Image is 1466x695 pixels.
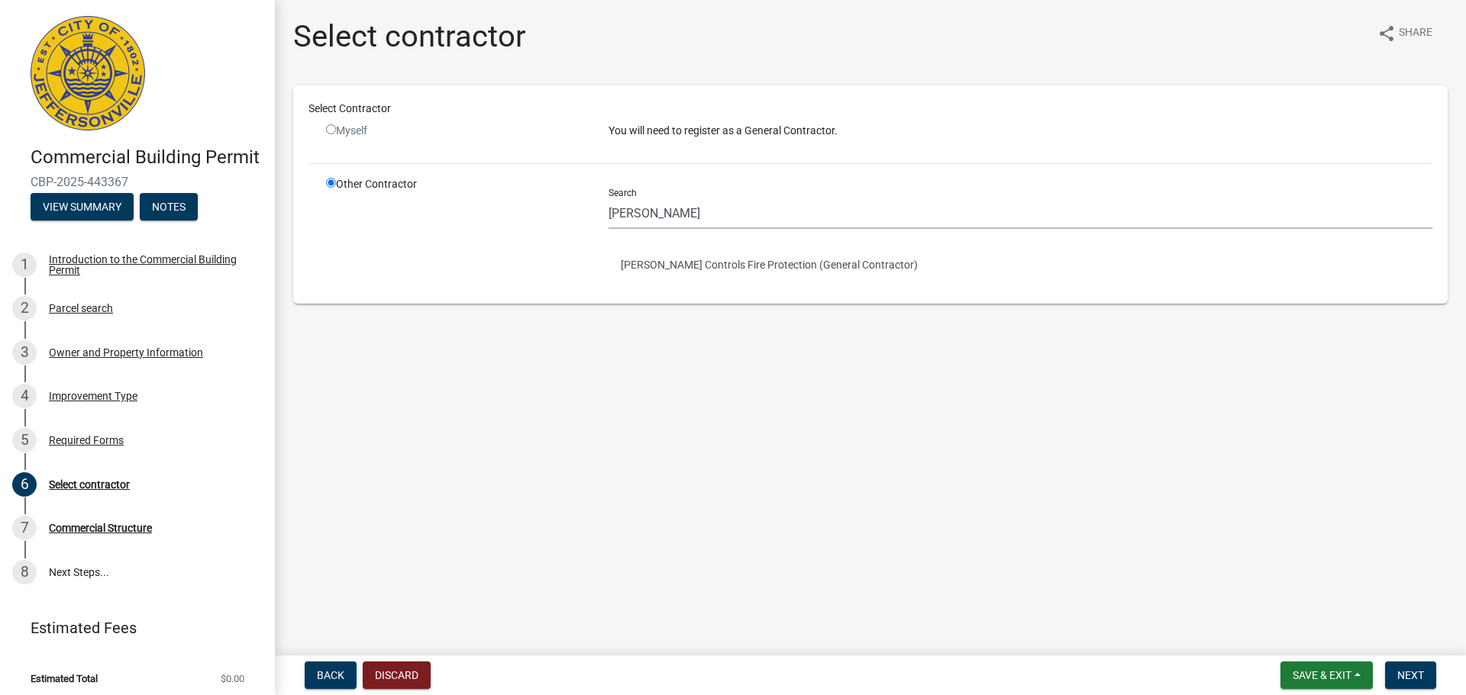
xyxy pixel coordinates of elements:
[609,198,1432,229] input: Search...
[12,428,37,452] div: 5
[49,391,137,401] div: Improvement Type
[12,384,37,408] div: 4
[1280,661,1373,689] button: Save & Exit
[1377,24,1396,43] i: share
[297,101,1444,117] div: Select Contractor
[49,303,113,314] div: Parcel search
[31,16,145,130] img: City of Jeffersonville, Indiana
[31,201,134,214] wm-modal-confirm: Summary
[12,296,37,320] div: 2
[12,613,250,643] a: Estimated Fees
[12,472,37,497] div: 6
[1365,18,1445,48] button: shareShare
[31,146,263,169] h4: Commercial Building Permit
[363,661,431,689] button: Discard
[31,193,134,220] button: View Summary
[293,18,526,55] h1: Select contractor
[49,523,152,533] div: Commercial Structure
[49,347,203,358] div: Owner and Property Information
[49,435,124,446] div: Required Forms
[1399,24,1432,43] span: Share
[140,193,198,220] button: Notes
[315,176,597,288] div: Other Contractor
[1385,661,1436,689] button: Next
[12,340,37,365] div: 3
[140,201,198,214] wm-modal-confirm: Notes
[317,669,344,681] span: Back
[609,247,1432,282] button: [PERSON_NAME] Controls Fire Protection (General Contractor)
[1293,669,1351,681] span: Save & Exit
[326,123,586,139] div: Myself
[49,254,250,275] div: Introduction to the Commercial Building Permit
[305,661,357,689] button: Back
[1397,669,1424,681] span: Next
[12,253,37,277] div: 1
[12,516,37,540] div: 7
[609,123,1432,139] p: You will need to register as a General Contractor.
[49,479,130,490] div: Select contractor
[12,560,37,584] div: 8
[221,674,244,684] span: $0.00
[31,674,98,684] span: Estimated Total
[31,175,244,189] span: CBP-2025-443367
